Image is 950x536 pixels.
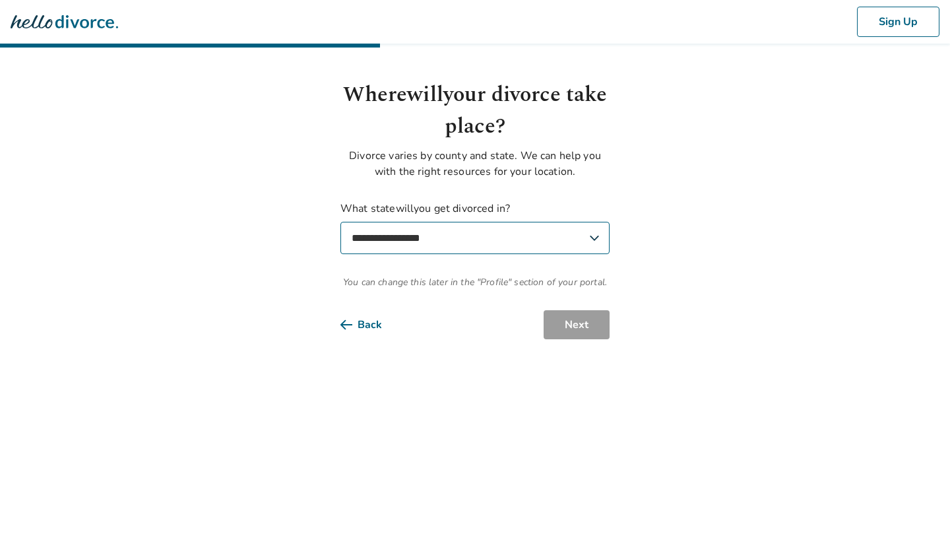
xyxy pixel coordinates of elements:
[340,79,610,143] h1: Where will your divorce take place?
[544,310,610,339] button: Next
[340,201,610,254] label: What state will you get divorced in?
[340,222,610,254] select: What statewillyou get divorced in?
[857,7,939,37] button: Sign Up
[884,473,950,536] iframe: Chat Widget
[340,275,610,289] span: You can change this later in the "Profile" section of your portal.
[340,148,610,180] p: Divorce varies by county and state. We can help you with the right resources for your location.
[340,310,403,339] button: Back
